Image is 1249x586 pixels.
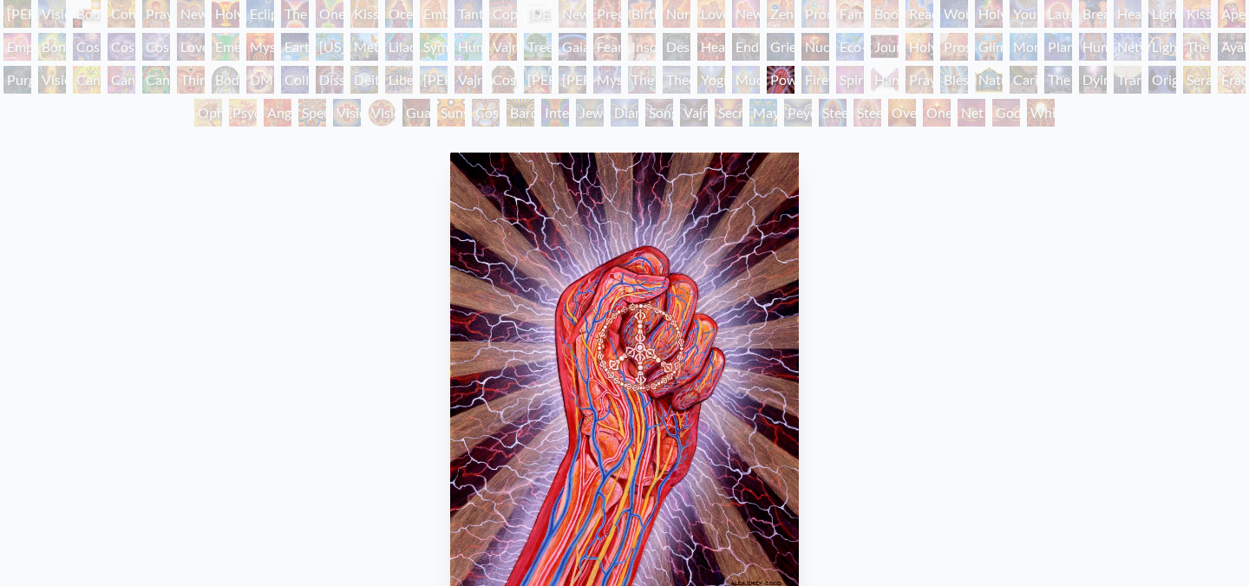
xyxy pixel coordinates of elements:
div: Steeplehead 1 [819,99,847,127]
div: Jewel Being [576,99,604,127]
div: Deities & Demons Drinking from the Milky Pool [350,66,378,94]
div: Cosmic Elf [472,99,500,127]
div: Caring [1010,66,1037,94]
div: Song of Vajra Being [645,99,673,127]
div: Love is a Cosmic Force [177,33,205,61]
div: Cannabis Mudra [73,66,101,94]
div: Transfiguration [1114,66,1141,94]
div: Diamond Being [611,99,638,127]
div: Cannabis Sutra [108,66,135,94]
div: Yogi & the Möbius Sphere [697,66,725,94]
div: Secret Writing Being [715,99,742,127]
div: Psychomicrograph of a Fractal Paisley Cherub Feather Tip [229,99,257,127]
div: Ayahuasca Visitation [1218,33,1246,61]
div: Peyote Being [784,99,812,127]
div: Body/Mind as a Vibratory Field of Energy [212,66,239,94]
div: Journey of the Wounded Healer [871,33,899,61]
div: Cosmic Creativity [73,33,101,61]
div: Lightworker [1148,33,1176,61]
div: Spirit Animates the Flesh [836,66,864,94]
div: Collective Vision [281,66,309,94]
div: Oversoul [888,99,916,127]
div: Dying [1079,66,1107,94]
div: Cosmic Lovers [142,33,170,61]
div: Glimpsing the Empyrean [975,33,1003,61]
div: Mystic Eye [593,66,621,94]
div: Cannabacchus [142,66,170,94]
div: Eco-Atlas [836,33,864,61]
div: Bond [38,33,66,61]
div: Vajra Being [680,99,708,127]
div: Headache [697,33,725,61]
div: Vajra Horse [489,33,517,61]
div: Steeplehead 2 [853,99,881,127]
div: Metamorphosis [350,33,378,61]
div: Grieving [767,33,795,61]
div: White Light [1027,99,1055,127]
div: Purging [3,66,31,94]
div: Godself [992,99,1020,127]
div: Despair [663,33,690,61]
div: Blessing Hand [940,66,968,94]
div: The Soul Finds It's Way [1044,66,1072,94]
div: One [923,99,951,127]
div: Vision Tree [38,66,66,94]
div: Monochord [1010,33,1037,61]
div: Nuclear Crucifixion [801,33,829,61]
div: Angel Skin [264,99,291,127]
div: Ophanic Eyelash [194,99,222,127]
div: Lilacs [385,33,413,61]
div: Emerald Grail [212,33,239,61]
div: Power to the Peaceful [767,66,795,94]
div: Human Geometry [1079,33,1107,61]
div: Spectral Lotus [298,99,326,127]
div: Humming Bird [454,33,482,61]
div: Hands that See [871,66,899,94]
div: Endarkenment [732,33,760,61]
div: Symbiosis: Gall Wasp & Oak Tree [420,33,448,61]
div: [PERSON_NAME] [524,66,552,94]
div: Fear [593,33,621,61]
div: Vision [PERSON_NAME] [368,99,396,127]
div: Dissectional Art for Tool's Lateralus CD [316,66,343,94]
div: [US_STATE] Song [316,33,343,61]
div: Planetary Prayers [1044,33,1072,61]
div: Mayan Being [749,99,777,127]
div: Gaia [559,33,586,61]
div: Mudra [732,66,760,94]
div: Firewalking [801,66,829,94]
div: Empowerment [3,33,31,61]
div: Nature of Mind [975,66,1003,94]
div: Guardian of Infinite Vision [402,99,430,127]
div: Tree & Person [524,33,552,61]
div: Sunyata [437,99,465,127]
div: Prostration [940,33,968,61]
div: Liberation Through Seeing [385,66,413,94]
div: Fractal Eyes [1218,66,1246,94]
div: Interbeing [541,99,569,127]
div: Vision Crystal [333,99,361,127]
div: Net of Being [958,99,985,127]
div: Seraphic Transport Docking on the Third Eye [1183,66,1211,94]
div: Networks [1114,33,1141,61]
div: The Seer [628,66,656,94]
div: [PERSON_NAME] [559,66,586,94]
div: The Shulgins and their Alchemical Angels [1183,33,1211,61]
div: Mysteriosa 2 [246,33,274,61]
div: Theologue [663,66,690,94]
div: Insomnia [628,33,656,61]
div: [PERSON_NAME] [420,66,448,94]
div: DMT - The Spirit Molecule [246,66,274,94]
div: Earth Energies [281,33,309,61]
div: Vajra Guru [454,66,482,94]
div: Third Eye Tears of Joy [177,66,205,94]
div: Praying Hands [906,66,933,94]
div: Original Face [1148,66,1176,94]
div: Holy Fire [906,33,933,61]
div: Bardo Being [507,99,534,127]
div: Cosmic Artist [108,33,135,61]
div: Cosmic [DEMOGRAPHIC_DATA] [489,66,517,94]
